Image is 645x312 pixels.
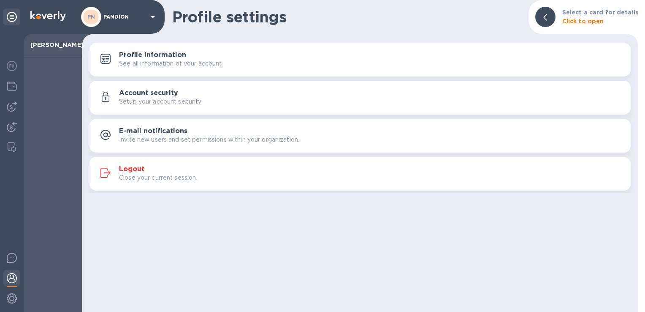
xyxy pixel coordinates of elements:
img: Wallets [7,81,17,91]
h3: Logout [119,165,144,173]
button: Account securitySetup your account security [89,81,631,115]
button: E-mail notificationsInvite new users and set permissions within your organization. [89,119,631,153]
p: Invite new users and set permissions within your organization. [119,135,299,144]
img: Foreign exchange [7,61,17,71]
h1: Profile settings [172,8,522,26]
button: Profile informationSee all information of your account [89,43,631,77]
img: Logo [30,11,66,21]
h3: E-mail notifications [119,127,187,135]
b: PN [87,14,95,20]
b: Select a card for details [562,9,638,16]
p: [PERSON_NAME] [30,41,75,49]
p: Close your current session. [119,173,198,182]
p: PANDION [103,14,146,20]
div: Unpin categories [3,8,20,25]
button: LogoutClose your current session. [89,157,631,191]
h3: Account security [119,89,178,97]
h3: Profile information [119,51,186,59]
b: Click to open [562,18,604,25]
p: Setup your account security [119,97,202,106]
p: See all information of your account [119,59,222,68]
